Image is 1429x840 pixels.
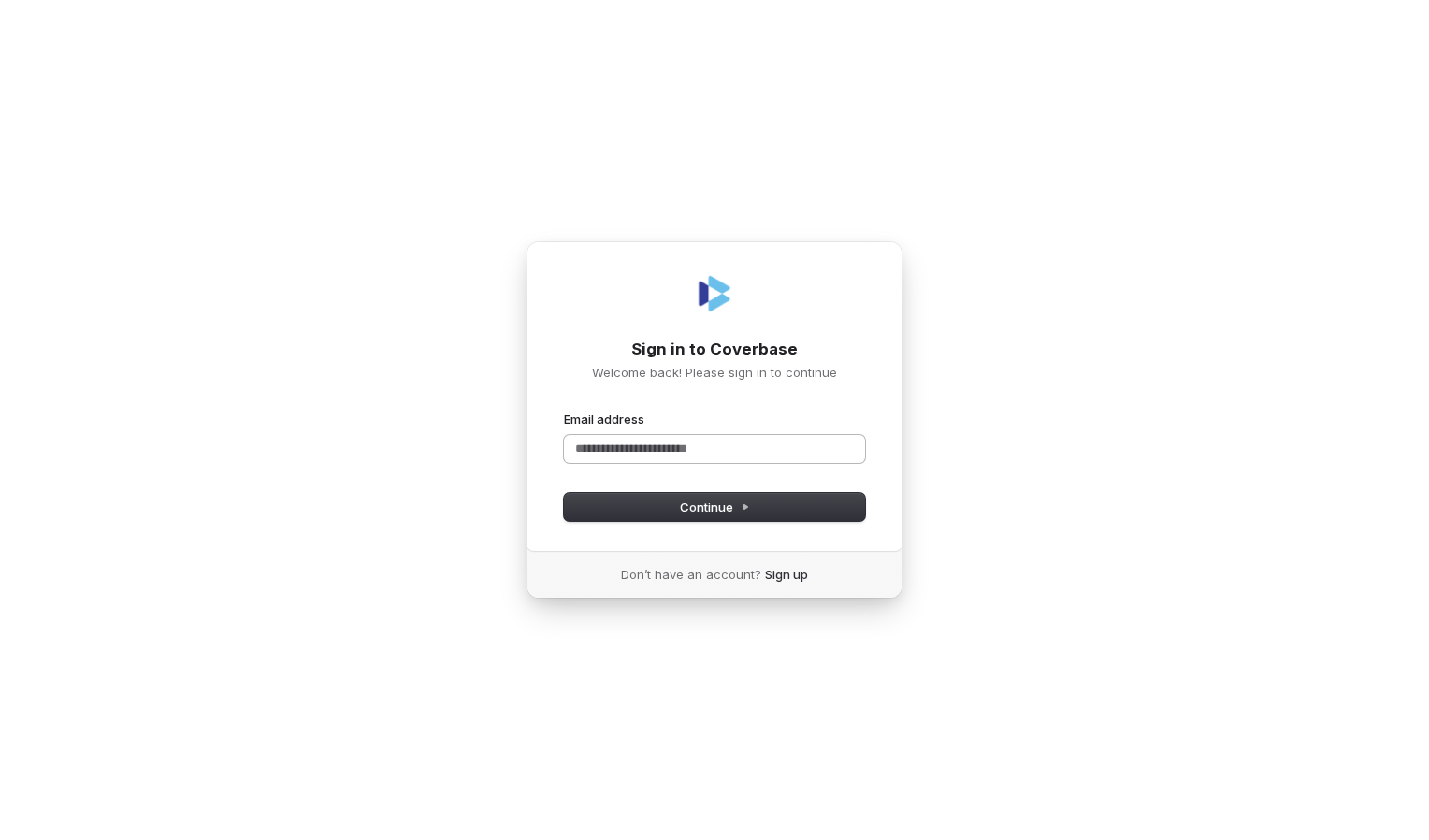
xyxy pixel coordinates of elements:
h1: Sign in to Coverbase [564,339,865,361]
label: Email address [564,411,644,427]
span: Don’t have an account? [621,566,761,583]
img: Coverbase [692,271,737,316]
span: Continue [680,499,750,515]
a: Sign up [765,566,808,583]
p: Welcome back! Please sign in to continue [564,364,865,381]
button: Continue [564,493,865,521]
